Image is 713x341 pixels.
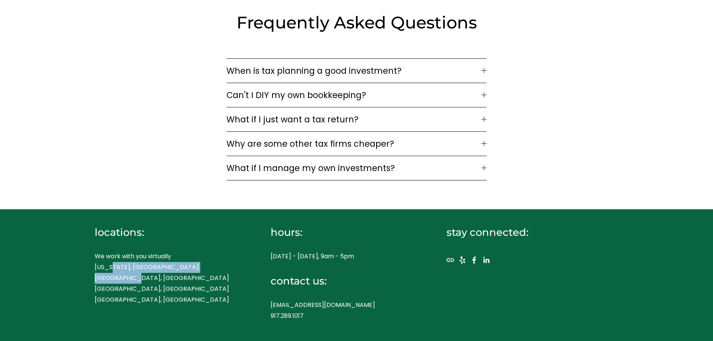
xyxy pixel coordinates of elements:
h4: contact us: [271,274,420,288]
span: What if I manage my own investments? [226,162,481,174]
h4: stay connected: [447,225,596,239]
a: URL [447,256,454,264]
p: [EMAIL_ADDRESS][DOMAIN_NAME] 917.289.1017 [271,300,420,322]
button: Can't I DIY my own bookkeeping? [226,83,486,107]
span: Why are some other tax firms cheaper? [226,137,481,150]
p: We work with you virtually [US_STATE], [GEOGRAPHIC_DATA] [GEOGRAPHIC_DATA], [GEOGRAPHIC_DATA] [GE... [95,251,244,305]
button: What if I manage my own investments? [226,156,486,180]
button: What if I just want a tax return? [226,107,486,131]
button: When is tax planning a good investment? [226,59,486,83]
a: Yelp [458,256,466,264]
button: Why are some other tax firms cheaper? [226,132,486,156]
p: [DATE] - [DATE], 9am - 5pm [271,251,420,262]
span: Can't I DIY my own bookkeeping? [226,89,481,101]
span: What if I just want a tax return? [226,113,481,126]
a: LinkedIn [482,256,490,264]
h4: hours: [271,225,420,239]
a: Facebook [470,256,478,264]
h4: locations: [95,225,244,239]
span: When is tax planning a good investment? [226,64,481,77]
h2: Frequently Asked Questions [205,12,509,33]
